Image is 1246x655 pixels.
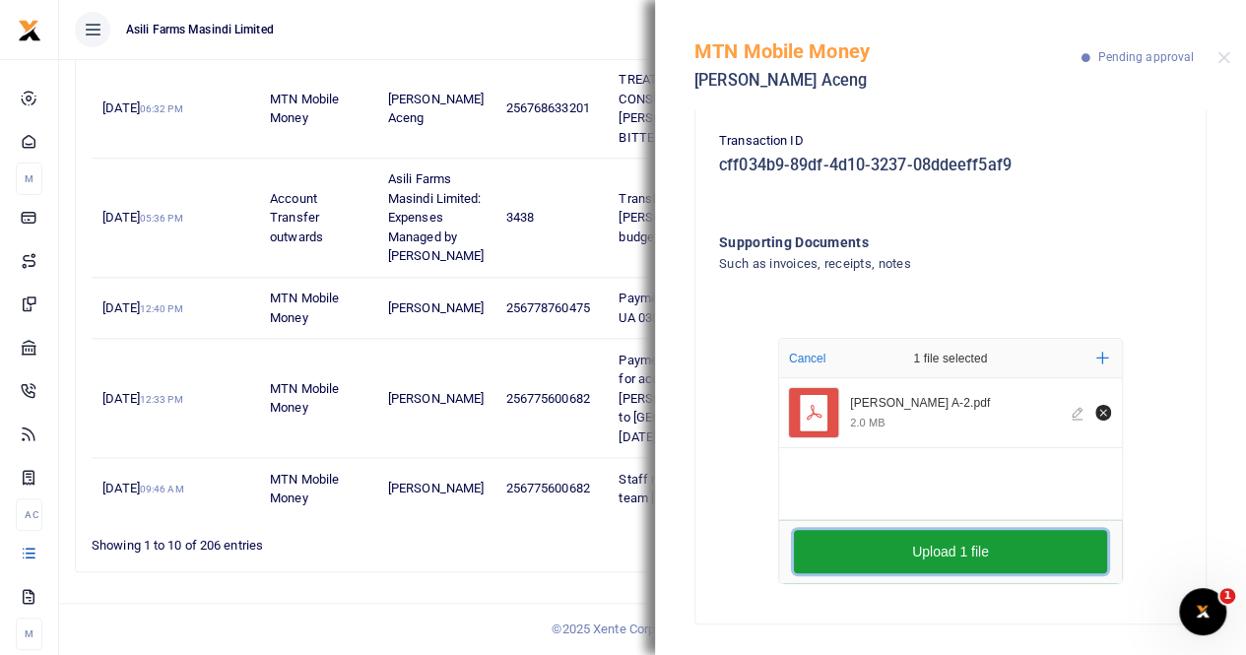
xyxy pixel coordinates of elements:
[867,339,1034,378] div: 1 file selected
[1068,402,1089,424] button: Edit file VICKY HOPE A-2.pdf
[388,92,484,126] span: [PERSON_NAME] Aceng
[16,618,42,650] li: M
[102,210,182,225] span: [DATE]
[619,72,737,145] span: TREATMENTS AND CONSULTATION FOR [PERSON_NAME] BITTEN BY A DOG
[270,92,339,126] span: MTN Mobile Money
[1179,588,1226,635] iframe: Intercom live chat
[850,396,1060,412] div: VICKY HOPE A-2.pdf
[102,300,182,315] span: [DATE]
[719,231,1102,253] h4: Supporting Documents
[140,103,183,114] small: 06:32 PM
[694,71,1082,91] h5: [PERSON_NAME] Aceng
[505,391,589,406] span: 256775600682
[1097,50,1194,64] span: Pending approval
[140,213,183,224] small: 05:36 PM
[388,171,484,263] span: Asili Farms Masindi Limited: Expenses Managed by [PERSON_NAME]
[102,391,182,406] span: [DATE]
[102,481,183,495] span: [DATE]
[850,416,885,429] div: 2.0 MB
[505,481,589,495] span: 256775600682
[619,353,756,444] span: Payment to Masterpiece for accomodation for [PERSON_NAME] travel to [GEOGRAPHIC_DATA] [DATE] to [...
[505,300,589,315] span: 256778760475
[1088,344,1117,372] button: Add more files
[270,291,339,325] span: MTN Mobile Money
[694,39,1082,63] h5: MTN Mobile Money
[118,21,282,38] span: Asili Farms Masindi Limited
[270,472,339,506] span: MTN Mobile Money
[1219,588,1235,604] span: 1
[388,300,484,315] span: [PERSON_NAME]
[388,391,484,406] span: [PERSON_NAME]
[505,210,533,225] span: 3438
[1092,402,1114,424] button: Remove file
[783,346,831,371] button: Cancel
[619,472,751,506] span: Staff meals for finance team [DATE] to[DATE]
[778,338,1123,584] div: File Uploader
[18,19,41,42] img: logo-small
[719,131,1182,152] p: Transaction ID
[719,253,1102,275] h4: Such as invoices, receipts, notes
[719,156,1182,175] h5: cff034b9-89df-4d10-3237-08ddeeff5af9
[16,163,42,195] li: M
[140,484,184,494] small: 09:46 AM
[140,303,183,314] small: 12:40 PM
[794,530,1107,573] button: Upload 1 file
[619,191,734,244] span: Transfer to [PERSON_NAME] for budget Week 39
[18,22,41,36] a: logo-small logo-large logo-large
[270,191,323,244] span: Account Transfer outwards
[505,100,589,115] span: 256768633201
[388,481,484,495] span: [PERSON_NAME]
[102,100,182,115] span: [DATE]
[1217,51,1230,64] button: Close
[270,381,339,416] span: MTN Mobile Money
[619,291,756,325] span: Payment for car wash UA 030AT to smart skills
[16,498,42,531] li: Ac
[92,525,552,556] div: Showing 1 to 10 of 206 entries
[140,394,183,405] small: 12:33 PM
